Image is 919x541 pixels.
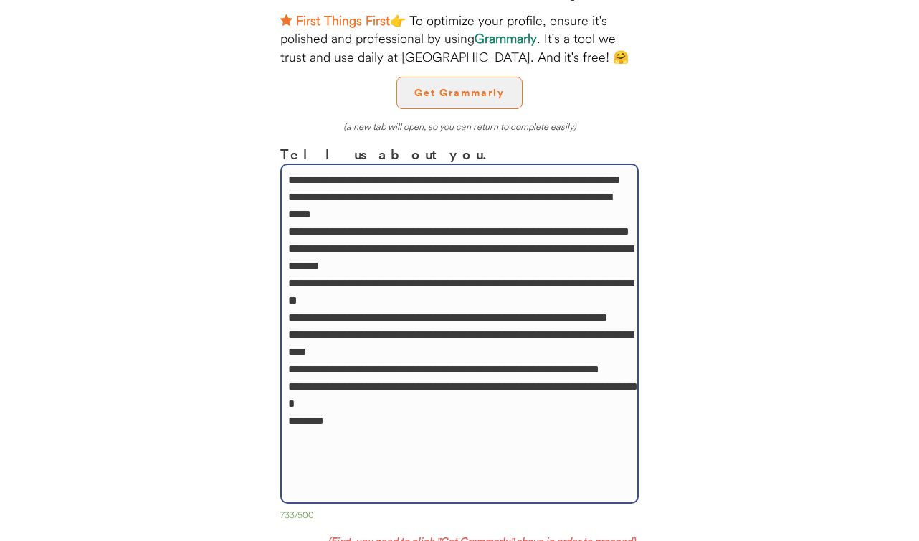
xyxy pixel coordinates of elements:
[396,77,523,109] button: Get Grammarly
[280,509,639,524] div: 733/500
[343,121,576,132] em: (a new tab will open, so you can return to complete easily)
[280,144,639,164] h3: Tell us about you.
[280,11,639,66] div: 👉 To optimize your profile, ensure it's polished and professional by using . It's a tool we trust...
[296,12,390,29] strong: First Things First
[475,30,537,47] strong: Grammarly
